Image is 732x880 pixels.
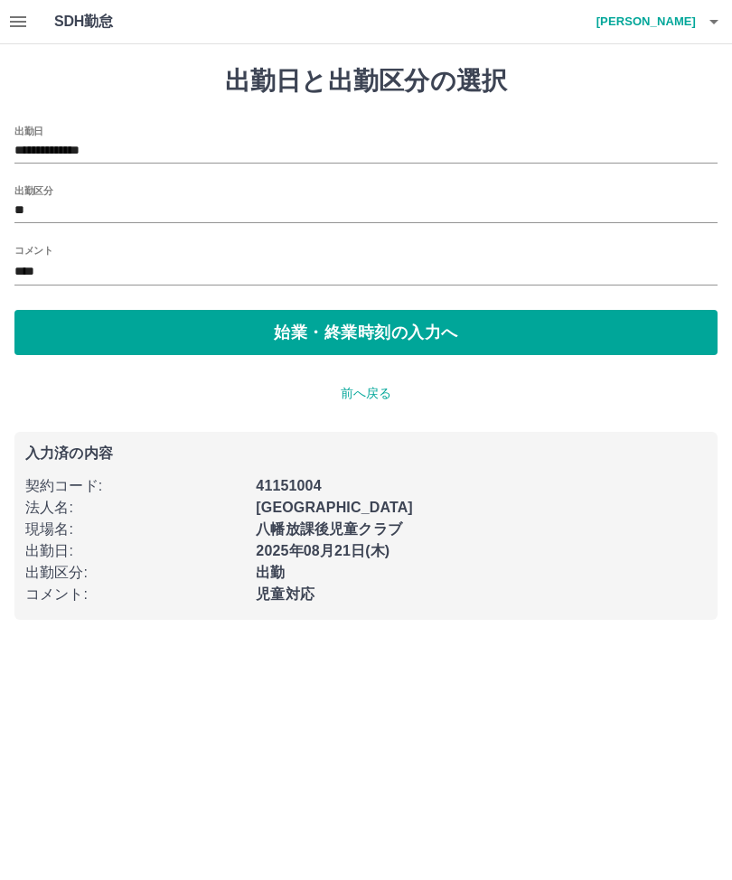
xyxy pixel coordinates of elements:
b: 児童対応 [256,586,314,602]
p: 前へ戻る [14,384,718,403]
h1: 出勤日と出勤区分の選択 [14,66,718,97]
p: 入力済の内容 [25,446,707,461]
p: 出勤日 : [25,540,245,562]
p: 出勤区分 : [25,562,245,584]
b: [GEOGRAPHIC_DATA] [256,500,413,515]
b: 41151004 [256,478,321,493]
label: コメント [14,243,52,257]
p: 契約コード : [25,475,245,497]
button: 始業・終業時刻の入力へ [14,310,718,355]
b: 八幡放課後児童クラブ [256,521,402,537]
p: 現場名 : [25,519,245,540]
label: 出勤日 [14,124,43,137]
label: 出勤区分 [14,183,52,197]
p: コメント : [25,584,245,605]
p: 法人名 : [25,497,245,519]
b: 出勤 [256,565,285,580]
b: 2025年08月21日(木) [256,543,389,558]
